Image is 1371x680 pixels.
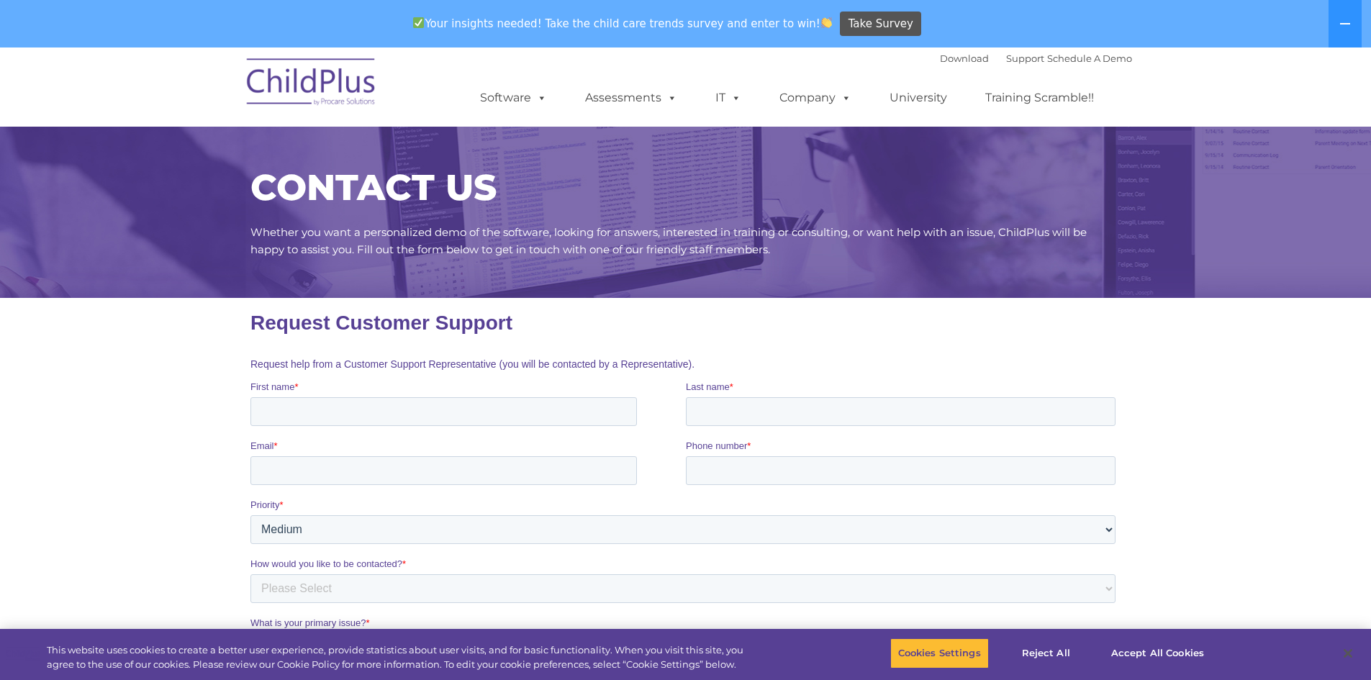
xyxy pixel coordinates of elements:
[971,83,1108,112] a: Training Scramble!!
[940,53,1132,64] font: |
[250,225,1087,256] span: Whether you want a personalized demo of the software, looking for answers, interested in training...
[1103,638,1212,668] button: Accept All Cookies
[47,643,754,671] div: This website uses cookies to create a better user experience, provide statistics about user visit...
[250,166,497,209] span: CONTACT US
[1332,638,1364,669] button: Close
[849,12,913,37] span: Take Survey
[840,12,921,37] a: Take Survey
[875,83,961,112] a: University
[765,83,866,112] a: Company
[890,638,989,668] button: Cookies Settings
[1001,638,1091,668] button: Reject All
[940,53,989,64] a: Download
[1006,53,1044,64] a: Support
[701,83,756,112] a: IT
[466,83,561,112] a: Software
[240,48,384,120] img: ChildPlus by Procare Solutions
[571,83,692,112] a: Assessments
[1047,53,1132,64] a: Schedule A Demo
